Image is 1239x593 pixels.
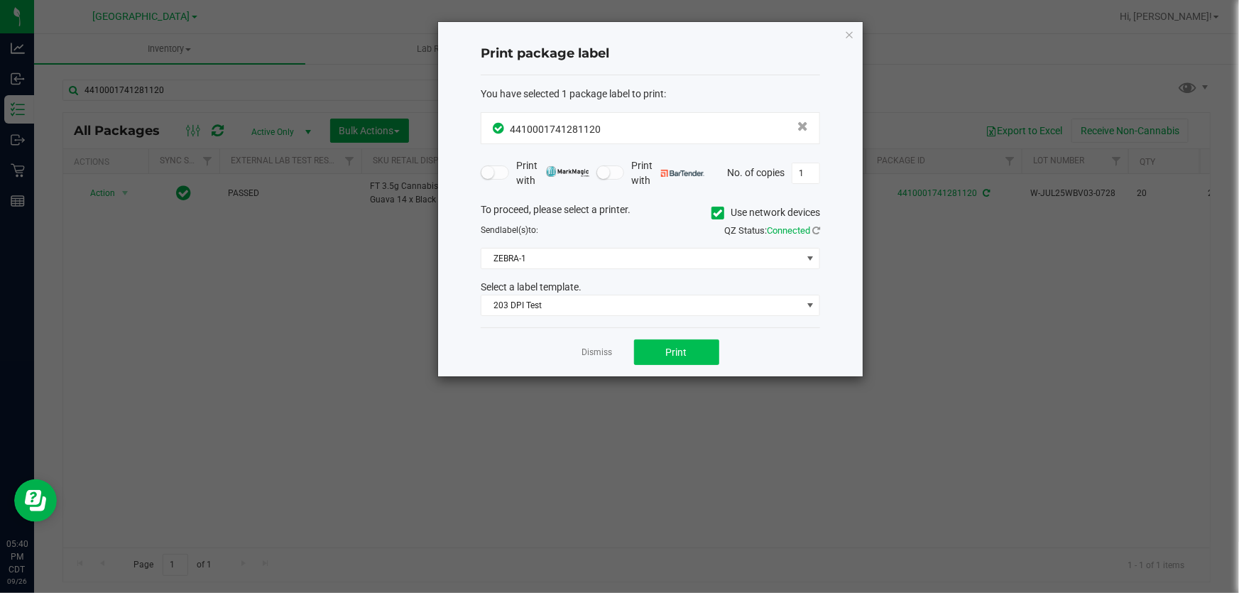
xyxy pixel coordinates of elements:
[727,166,785,178] span: No. of copies
[14,479,57,522] iframe: Resource center
[481,249,802,268] span: ZEBRA-1
[711,205,820,220] label: Use network devices
[493,121,506,136] span: In Sync
[516,158,589,188] span: Print with
[481,225,538,235] span: Send to:
[481,88,664,99] span: You have selected 1 package label to print
[481,295,802,315] span: 203 DPI Test
[481,45,820,63] h4: Print package label
[631,158,704,188] span: Print with
[767,225,810,236] span: Connected
[666,347,687,358] span: Print
[470,202,831,224] div: To proceed, please select a printer.
[724,225,820,236] span: QZ Status:
[500,225,528,235] span: label(s)
[481,87,820,102] div: :
[661,170,704,177] img: bartender.png
[510,124,601,135] span: 4410001741281120
[470,280,831,295] div: Select a label template.
[634,339,719,365] button: Print
[546,166,589,177] img: mark_magic_cybra.png
[582,347,613,359] a: Dismiss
